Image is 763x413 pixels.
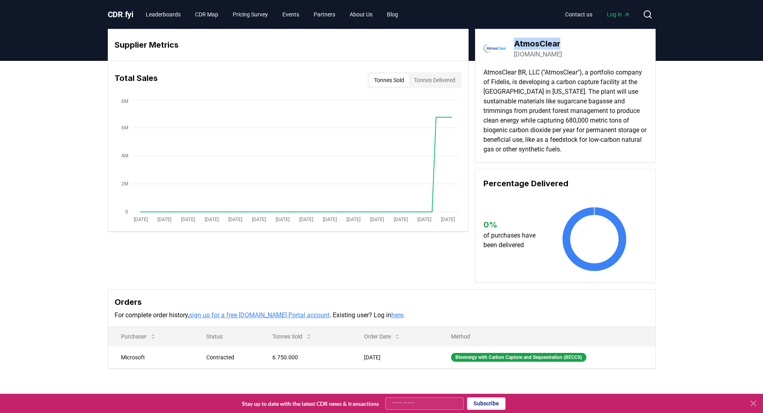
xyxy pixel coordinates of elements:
img: AtmosClear-logo [483,37,506,60]
a: About Us [343,7,379,22]
button: Purchaser [115,328,163,345]
a: Pricing Survey [226,7,274,22]
a: CDR.fyi [108,9,133,20]
tspan: [DATE] [393,217,407,222]
h3: Orders [115,296,649,308]
a: here [391,311,403,319]
p: AtmosClear BR, LLC ("AtmosClear"), a portfolio company of Fidelis, is developing a carbon capture... [483,68,647,154]
h3: Percentage Delivered [483,177,647,189]
a: CDR Map [189,7,225,22]
tspan: [DATE] [322,217,336,222]
h3: AtmosClear [514,38,562,50]
nav: Main [139,7,405,22]
td: 6.750.000 [260,346,351,368]
a: Partners [307,7,342,22]
tspan: 6M [121,125,128,131]
button: Tonnes Sold [369,74,409,87]
a: Log in [600,7,636,22]
tspan: [DATE] [204,217,218,222]
h3: Total Sales [115,72,158,88]
p: of purchases have been delivered [483,231,543,250]
a: sign up for a free [DOMAIN_NAME] Portal account [189,311,330,319]
a: Contact us [559,7,599,22]
div: Contracted [206,353,253,361]
span: CDR fyi [108,10,133,19]
a: [DOMAIN_NAME] [514,50,562,59]
tspan: [DATE] [252,217,266,222]
a: Blog [380,7,405,22]
tspan: [DATE] [133,217,147,222]
p: Status [200,332,253,340]
tspan: 8M [121,99,128,104]
td: Microsoft [108,346,193,368]
h3: Supplier Metrics [115,39,462,51]
tspan: [DATE] [417,217,431,222]
tspan: 4M [121,153,128,159]
button: Tonnes Sold [266,328,318,345]
a: Events [276,7,306,22]
tspan: [DATE] [441,217,455,222]
tspan: [DATE] [181,217,195,222]
button: Order Date [358,328,407,345]
div: Bioenergy with Carbon Capture and Sequestration (BECCS) [451,353,586,362]
p: For complete order history, . Existing user? Log in . [115,310,649,320]
span: Log in [607,10,630,18]
tspan: [DATE] [299,217,313,222]
tspan: [DATE] [370,217,384,222]
tspan: [DATE] [228,217,242,222]
p: Method [445,332,648,340]
tspan: [DATE] [157,217,171,222]
tspan: 0 [125,209,128,215]
tspan: [DATE] [275,217,289,222]
span: . [123,10,125,19]
nav: Main [559,7,636,22]
button: Tonnes Delivered [409,74,460,87]
td: [DATE] [351,346,438,368]
tspan: [DATE] [346,217,360,222]
tspan: 2M [121,181,128,187]
h3: 0 % [483,219,543,231]
a: Leaderboards [139,7,187,22]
